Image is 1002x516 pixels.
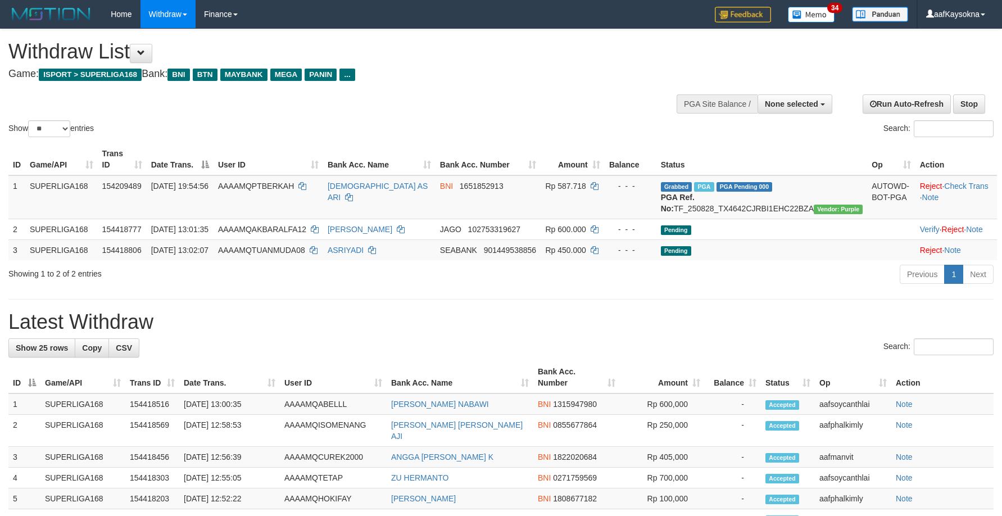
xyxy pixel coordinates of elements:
[179,361,280,393] th: Date Trans.: activate to sort column ascending
[280,468,387,488] td: AAAAMQTETAP
[620,488,705,509] td: Rp 100,000
[102,225,142,234] span: 154418777
[815,468,891,488] td: aafsoycanthlai
[661,182,692,192] span: Grabbed
[8,468,40,488] td: 4
[914,120,994,137] input: Search:
[545,246,586,255] span: Rp 450.000
[440,246,477,255] span: SEABANK
[545,182,586,191] span: Rp 587.718
[609,180,652,192] div: - - -
[538,400,551,409] span: BNI
[125,468,179,488] td: 154418303
[151,246,208,255] span: [DATE] 13:02:07
[328,246,364,255] a: ASRIYADI
[179,488,280,509] td: [DATE] 12:52:22
[280,447,387,468] td: AAAAMQCUREK2000
[815,415,891,447] td: aafphalkimly
[814,205,863,214] span: Vendor URL: https://trx4.1velocity.biz
[8,40,657,63] h1: Withdraw List
[116,343,132,352] span: CSV
[391,473,448,482] a: ZU HERMANTO
[553,452,597,461] span: Copy 1822020684 to clipboard
[8,120,94,137] label: Show entries
[179,468,280,488] td: [DATE] 12:55:05
[705,415,761,447] td: -
[218,246,305,255] span: AAAAMQTUANMUDA08
[8,69,657,80] h4: Game: Bank:
[328,225,392,234] a: [PERSON_NAME]
[8,239,25,260] td: 3
[827,3,842,13] span: 34
[151,225,208,234] span: [DATE] 13:01:35
[125,447,179,468] td: 154418456
[553,420,597,429] span: Copy 0855677864 to clipboard
[533,361,620,393] th: Bank Acc. Number: activate to sort column ascending
[944,182,989,191] a: Check Trans
[323,143,436,175] th: Bank Acc. Name: activate to sort column ascending
[218,182,294,191] span: AAAAMQPTBERKAH
[541,143,604,175] th: Amount: activate to sort column ascending
[8,143,25,175] th: ID
[108,338,139,357] a: CSV
[620,415,705,447] td: Rp 250,000
[40,393,125,415] td: SUPERLIGA168
[920,182,942,191] a: Reject
[151,182,208,191] span: [DATE] 19:54:56
[920,225,940,234] a: Verify
[765,474,799,483] span: Accepted
[953,94,985,114] a: Stop
[815,361,891,393] th: Op: activate to sort column ascending
[944,246,961,255] a: Note
[900,265,945,284] a: Previous
[125,361,179,393] th: Trans ID: activate to sort column ascending
[179,447,280,468] td: [DATE] 12:56:39
[609,224,652,235] div: - - -
[8,264,409,279] div: Showing 1 to 2 of 2 entries
[8,175,25,219] td: 1
[40,488,125,509] td: SUPERLIGA168
[705,488,761,509] td: -
[8,219,25,239] td: 2
[125,415,179,447] td: 154418569
[815,447,891,468] td: aafmanvit
[915,175,997,219] td: · ·
[40,447,125,468] td: SUPERLIGA168
[25,239,98,260] td: SUPERLIGA168
[8,488,40,509] td: 5
[922,193,939,202] a: Note
[883,120,994,137] label: Search:
[765,421,799,431] span: Accepted
[25,175,98,219] td: SUPERLIGA168
[656,175,868,219] td: TF_250828_TX4642CJRBI1EHC22BZA
[553,473,597,482] span: Copy 0271759569 to clipboard
[40,468,125,488] td: SUPERLIGA168
[605,143,656,175] th: Balance
[280,415,387,447] td: AAAAMQISOMENANG
[82,343,102,352] span: Copy
[677,94,758,114] div: PGA Site Balance /
[8,6,94,22] img: MOTION_logo.png
[761,361,815,393] th: Status: activate to sort column ascending
[328,182,428,202] a: [DEMOGRAPHIC_DATA] AS ARI
[891,361,994,393] th: Action
[717,182,773,192] span: PGA Pending
[102,246,142,255] span: 154418806
[815,488,891,509] td: aafphalkimly
[147,143,214,175] th: Date Trans.: activate to sort column descending
[705,361,761,393] th: Balance: activate to sort column ascending
[914,338,994,355] input: Search:
[963,265,994,284] a: Next
[98,143,147,175] th: Trans ID: activate to sort column ascending
[620,447,705,468] td: Rp 405,000
[40,361,125,393] th: Game/API: activate to sort column ascending
[391,494,456,503] a: [PERSON_NAME]
[915,143,997,175] th: Action
[280,361,387,393] th: User ID: activate to sort column ascending
[944,265,963,284] a: 1
[305,69,337,81] span: PANIN
[167,69,189,81] span: BNI
[179,393,280,415] td: [DATE] 13:00:35
[896,494,913,503] a: Note
[387,361,533,393] th: Bank Acc. Name: activate to sort column ascending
